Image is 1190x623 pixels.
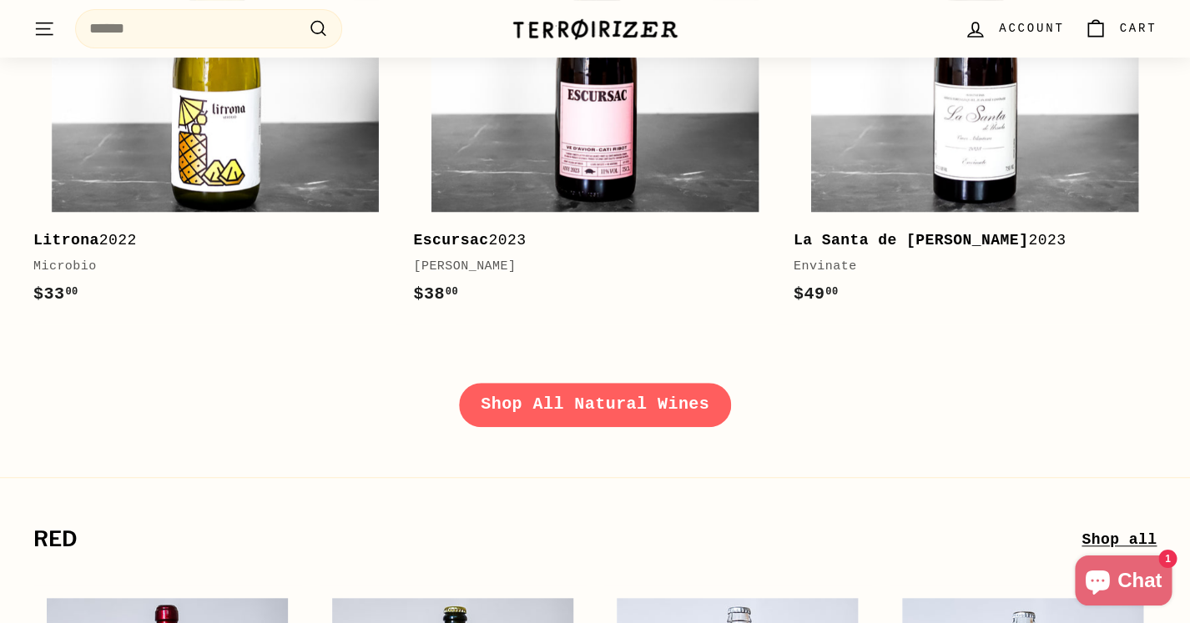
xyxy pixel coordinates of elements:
span: Account [999,19,1064,38]
inbox-online-store-chat: Shopify online store chat [1070,555,1177,610]
sup: 00 [65,286,78,298]
b: Escursac [413,232,488,249]
a: Cart [1074,4,1167,53]
span: $38 [413,284,458,304]
sup: 00 [825,286,838,298]
b: La Santa de [PERSON_NAME] [794,232,1028,249]
span: Cart [1119,19,1157,38]
b: Litrona [33,232,99,249]
a: Shop all [1082,528,1157,552]
a: Account [954,4,1074,53]
div: [PERSON_NAME] [413,257,759,277]
div: 2023 [413,229,759,253]
span: $49 [794,284,839,304]
sup: 00 [446,286,458,298]
h2: Red [33,528,1082,551]
div: Microbio [33,257,380,277]
a: Shop All Natural Wines [459,383,731,426]
div: 2023 [794,229,1140,253]
div: 2022 [33,229,380,253]
div: Envinate [794,257,1140,277]
span: $33 [33,284,78,304]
